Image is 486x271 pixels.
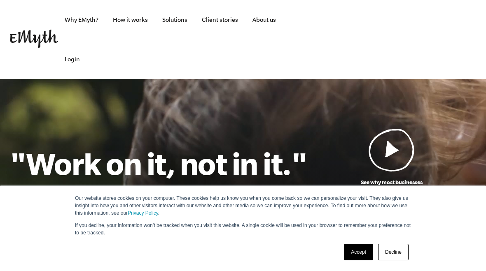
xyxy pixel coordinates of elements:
iframe: Embedded CTA [390,30,476,49]
a: Login [58,39,86,79]
img: Play Video [369,128,415,171]
a: See why most businessesdon't work andwhat to do about it [307,128,476,204]
p: If you decline, your information won’t be tracked when you visit this website. A single cookie wi... [75,222,411,236]
p: See why most businesses don't work and what to do about it [307,178,476,204]
h1: "Work on it, not in it." [10,145,307,181]
a: Accept [344,244,373,260]
iframe: Embedded CTA [299,30,386,49]
p: Our website stores cookies on your computer. These cookies help us know you when you come back so... [75,195,411,217]
a: Privacy Policy [128,210,158,216]
a: Decline [378,244,409,260]
img: EMyth [10,30,58,48]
